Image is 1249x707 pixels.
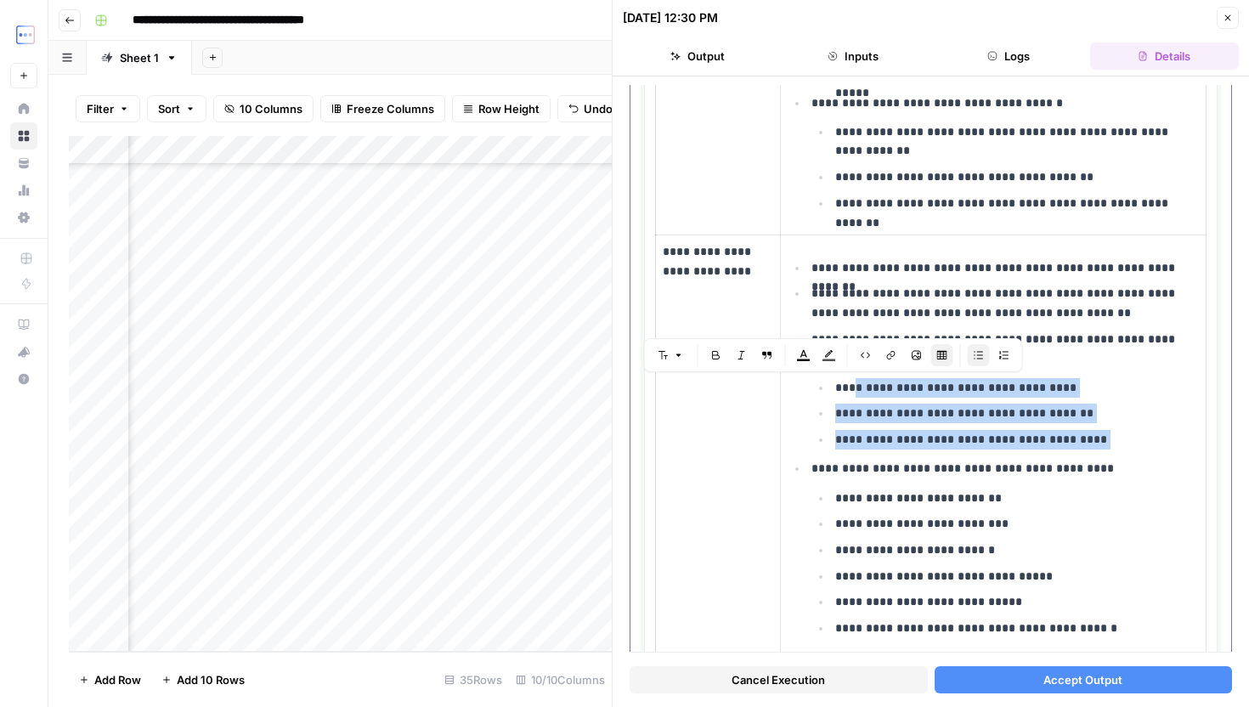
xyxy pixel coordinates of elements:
div: [DATE] 12:30 PM [623,9,718,26]
span: Freeze Columns [347,100,434,117]
a: Sheet 1 [87,41,192,75]
span: Add Row [94,671,141,688]
div: 10/10 Columns [509,666,612,693]
button: Row Height [452,95,551,122]
a: Your Data [10,150,37,177]
span: 10 Columns [240,100,302,117]
span: Accept Output [1043,671,1122,688]
button: Filter [76,95,140,122]
span: Cancel Execution [732,671,825,688]
button: 10 Columns [213,95,314,122]
span: Filter [87,100,114,117]
div: What's new? [11,339,37,365]
a: Browse [10,122,37,150]
button: What's new? [10,338,37,365]
a: Home [10,95,37,122]
button: Add 10 Rows [151,666,255,693]
a: AirOps Academy [10,311,37,338]
a: Settings [10,204,37,231]
button: Output [623,42,771,70]
span: Undo [584,100,613,117]
button: Freeze Columns [320,95,445,122]
span: Add 10 Rows [177,671,245,688]
button: Details [1090,42,1239,70]
span: Row Height [478,100,540,117]
div: Sheet 1 [120,49,159,66]
div: 35 Rows [438,666,509,693]
button: Cancel Execution [630,666,928,693]
button: Help + Support [10,365,37,393]
button: Sort [147,95,206,122]
button: Inputs [778,42,927,70]
button: Accept Output [935,666,1233,693]
span: Sort [158,100,180,117]
button: Workspace: TripleDart [10,14,37,56]
button: Undo [557,95,624,122]
button: Logs [935,42,1083,70]
img: TripleDart Logo [10,20,41,50]
button: Add Row [69,666,151,693]
a: Usage [10,177,37,204]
